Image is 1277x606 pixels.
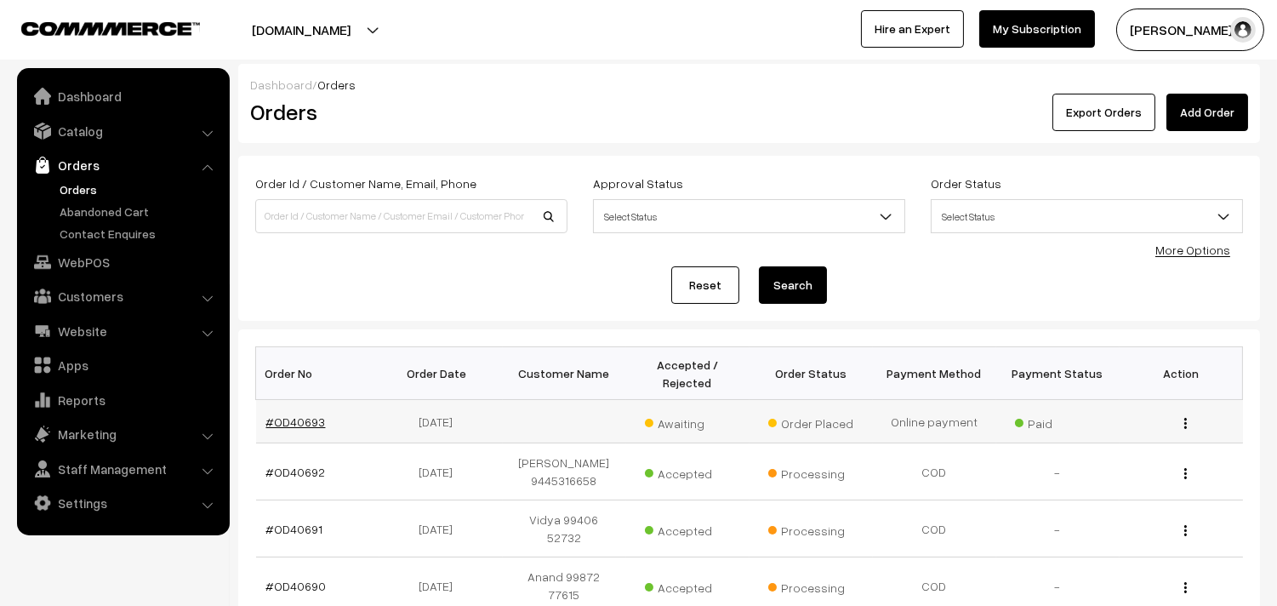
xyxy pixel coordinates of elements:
td: - [996,500,1120,557]
span: Accepted [645,575,730,597]
a: Abandoned Cart [55,203,224,220]
a: WebPOS [21,247,224,277]
span: Orders [317,77,356,92]
a: Customers [21,281,224,312]
a: Apps [21,350,224,380]
a: Settings [21,488,224,518]
td: Online payment [873,400,996,443]
a: Staff Management [21,454,224,484]
span: Paid [1015,410,1100,432]
td: [DATE] [379,443,503,500]
a: Catalog [21,116,224,146]
a: COMMMERCE [21,17,170,37]
span: Processing [768,517,853,540]
img: Menu [1184,418,1187,429]
a: Orders [21,150,224,180]
a: Reports [21,385,224,415]
a: #OD40693 [266,414,326,429]
span: Select Status [932,202,1242,232]
span: Accepted [645,517,730,540]
a: Hire an Expert [861,10,964,48]
a: #OD40692 [266,465,326,479]
a: Orders [55,180,224,198]
button: [DOMAIN_NAME] [192,9,410,51]
a: #OD40691 [266,522,323,536]
span: Select Status [594,202,904,232]
td: - [996,443,1120,500]
a: Reset [671,266,739,304]
img: Menu [1184,582,1187,593]
span: Processing [768,575,853,597]
td: [DATE] [379,400,503,443]
a: Dashboard [21,81,224,111]
td: [PERSON_NAME] 9445316658 [503,443,626,500]
td: COD [873,443,996,500]
a: Website [21,316,224,346]
span: Accepted [645,460,730,483]
th: Customer Name [503,347,626,400]
button: Export Orders [1052,94,1155,131]
a: #OD40690 [266,579,327,593]
a: My Subscription [979,10,1095,48]
label: Approval Status [593,174,683,192]
button: [PERSON_NAME] s… [1116,9,1264,51]
img: user [1230,17,1256,43]
a: More Options [1155,243,1230,257]
th: Payment Status [996,347,1120,400]
td: COD [873,500,996,557]
img: Menu [1184,525,1187,536]
td: [DATE] [379,500,503,557]
span: Processing [768,460,853,483]
span: Order Placed [768,410,853,432]
a: Contact Enquires [55,225,224,243]
input: Order Id / Customer Name / Customer Email / Customer Phone [255,199,567,233]
label: Order Status [931,174,1001,192]
img: Menu [1184,468,1187,479]
a: Dashboard [250,77,312,92]
th: Payment Method [873,347,996,400]
label: Order Id / Customer Name, Email, Phone [255,174,476,192]
span: Select Status [931,199,1243,233]
a: Add Order [1166,94,1248,131]
th: Order No [256,347,379,400]
span: Select Status [593,199,905,233]
th: Order Date [379,347,503,400]
div: / [250,76,1248,94]
span: Awaiting [645,410,730,432]
h2: Orders [250,99,566,125]
th: Accepted / Rejected [626,347,750,400]
button: Search [759,266,827,304]
th: Action [1120,347,1243,400]
td: Vidya 99406 52732 [503,500,626,557]
th: Order Status [750,347,873,400]
img: COMMMERCE [21,22,200,35]
a: Marketing [21,419,224,449]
